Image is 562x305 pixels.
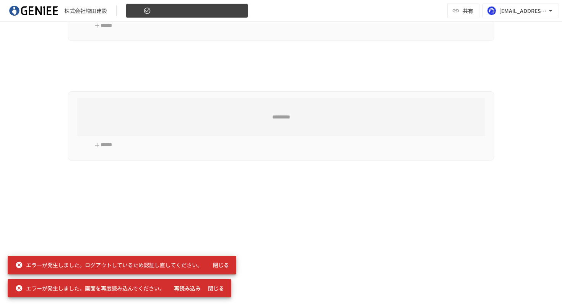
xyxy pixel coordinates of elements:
[447,3,479,18] button: 共有
[15,258,203,272] div: エラーが発生しました。ログアウトしているため認証し直してください。
[171,281,204,295] button: 再読み込み
[463,6,473,15] span: 共有
[499,6,547,16] div: [EMAIL_ADDRESS][US_STATE][DOMAIN_NAME]
[15,281,165,295] div: エラーが発生しました。画面を再度読み込んでください。
[482,3,559,18] button: [EMAIL_ADDRESS][US_STATE][DOMAIN_NAME]
[131,6,142,16] span: Test
[209,258,233,272] button: 閉じる
[64,7,107,15] div: 株式会社増田建設
[126,3,248,18] button: Test
[9,5,58,17] img: mDIuM0aA4TOBKl0oB3pspz7XUBGXdoniCzRRINgIxkl
[204,281,228,295] button: 閉じる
